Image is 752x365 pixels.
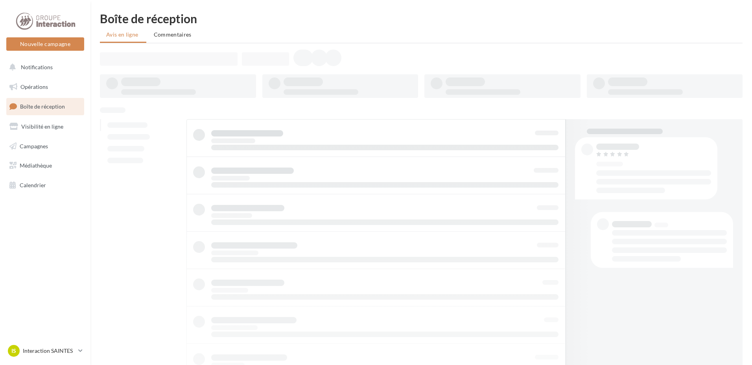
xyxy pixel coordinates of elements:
[5,79,86,95] a: Opérations
[5,177,86,194] a: Calendrier
[5,138,86,155] a: Campagnes
[20,142,48,149] span: Campagnes
[5,59,83,76] button: Notifications
[6,37,84,51] button: Nouvelle campagne
[23,347,75,355] p: Interaction SAINTES
[100,13,743,24] div: Boîte de réception
[21,123,63,130] span: Visibilité en ligne
[6,343,84,358] a: IS Interaction SAINTES
[5,157,86,174] a: Médiathèque
[20,103,65,110] span: Boîte de réception
[5,98,86,115] a: Boîte de réception
[20,83,48,90] span: Opérations
[5,118,86,135] a: Visibilité en ligne
[11,347,16,355] span: IS
[20,162,52,169] span: Médiathèque
[154,31,192,38] span: Commentaires
[21,64,53,70] span: Notifications
[20,182,46,188] span: Calendrier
